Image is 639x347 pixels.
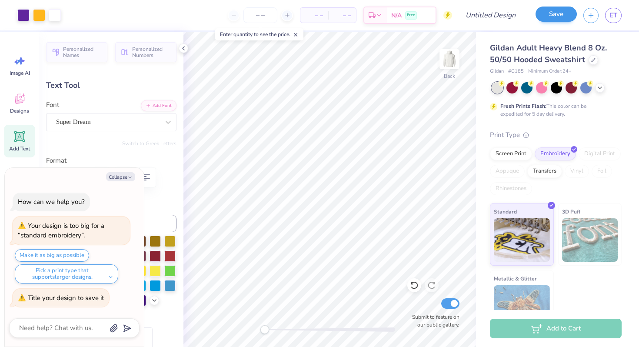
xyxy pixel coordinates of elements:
label: Submit to feature on our public gallery. [407,313,459,329]
div: Embroidery [535,147,576,160]
span: N/A [391,11,402,20]
span: Free [407,12,415,18]
div: Screen Print [490,147,532,160]
span: Add Text [9,145,30,152]
button: Make it as big as possible [15,249,89,262]
span: Metallic & Glitter [494,274,537,283]
div: Title your design to save it [28,294,104,302]
span: Designs [10,107,29,114]
span: Personalized Numbers [132,46,171,58]
button: Collapse [106,172,135,181]
div: Enter quantity to see the price. [215,28,303,40]
div: Text Tool [46,80,176,91]
div: Back [444,72,455,80]
button: Save [536,7,577,22]
span: # G185 [508,68,524,75]
span: Image AI [10,70,30,77]
button: Personalized Numbers [115,42,176,62]
img: 3D Puff [562,218,618,262]
div: Transfers [527,165,562,178]
div: Vinyl [565,165,589,178]
a: ET [605,8,622,23]
button: Switch to Greek Letters [122,140,176,147]
span: ET [609,10,617,20]
button: Pick a print type that supportslarger designs. [15,264,118,284]
button: Personalized Names [46,42,107,62]
input: – – [243,7,277,23]
div: This color can be expedited for 5 day delivery. [500,102,607,118]
span: Minimum Order: 24 + [528,68,572,75]
span: Personalized Names [63,46,102,58]
span: – – [306,11,323,20]
div: How can we help you? [18,197,85,206]
strong: Fresh Prints Flash: [500,103,546,110]
span: Gildan [490,68,504,75]
div: Accessibility label [260,325,269,334]
div: Applique [490,165,525,178]
div: Print Type [490,130,622,140]
img: Back [441,50,458,68]
img: Metallic & Glitter [494,285,550,329]
label: Format [46,156,176,166]
div: Your design is too big for a “standard embroidery”. [18,221,104,240]
span: 3D Puff [562,207,580,216]
span: Standard [494,207,517,216]
button: Add Font [141,100,176,111]
div: Foil [592,165,612,178]
span: – – [333,11,351,20]
div: Digital Print [579,147,621,160]
label: Font [46,100,59,110]
img: Standard [494,218,550,262]
div: Rhinestones [490,182,532,195]
span: Gildan Adult Heavy Blend 8 Oz. 50/50 Hooded Sweatshirt [490,43,607,65]
input: Untitled Design [459,7,523,24]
